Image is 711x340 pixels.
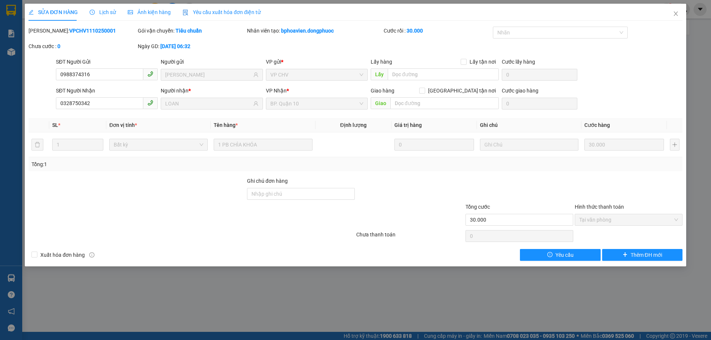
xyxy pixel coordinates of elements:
span: close [673,11,679,17]
span: SỬA ĐƠN HÀNG [29,9,78,15]
label: Cước lấy hàng [502,59,535,65]
span: Cước hàng [584,122,610,128]
label: Cước giao hàng [502,88,538,94]
span: clock-circle [90,10,95,15]
button: exclamation-circleYêu cầu [520,249,600,261]
div: VP gửi [266,58,368,66]
span: Giao hàng [371,88,394,94]
span: Đơn vị tính [109,122,137,128]
span: exclamation-circle [547,252,553,258]
label: Ghi chú đơn hàng [247,178,288,184]
span: Tổng cước [465,204,490,210]
b: [DATE] 06:32 [160,43,190,49]
span: VP Nhận [266,88,287,94]
input: Dọc đường [388,68,499,80]
div: SĐT Người Nhận [56,87,158,95]
div: Người gửi [161,58,263,66]
button: plus [670,139,680,151]
span: BP. Quận 10 [270,98,363,109]
input: Dọc đường [390,97,499,109]
span: Lấy hàng [371,59,392,65]
span: phone [147,71,153,77]
button: Close [665,4,686,24]
button: delete [31,139,43,151]
input: Tên người gửi [165,71,251,79]
b: Tiêu chuẩn [176,28,202,34]
span: Bất kỳ [114,139,203,150]
div: Gói vận chuyển: [138,27,246,35]
span: Xuất hóa đơn hàng [37,251,88,259]
input: 0 [584,139,664,151]
span: Giá trị hàng [394,122,422,128]
span: VP CHV [270,69,363,80]
div: Chưa thanh toán [355,230,465,243]
input: Cước giao hàng [502,98,577,110]
span: Tại văn phòng [579,214,678,225]
span: SL [52,122,58,128]
span: picture [128,10,133,15]
span: Lịch sử [90,9,116,15]
span: edit [29,10,34,15]
b: 0 [57,43,60,49]
span: Tên hàng [214,122,238,128]
label: Hình thức thanh toán [575,204,624,210]
span: phone [147,100,153,106]
div: Chưa cước : [29,42,136,50]
b: 30.000 [407,28,423,34]
span: Yêu cầu xuất hóa đơn điện tử [183,9,261,15]
img: icon [183,10,188,16]
input: Tên người nhận [165,100,251,108]
span: Thêm ĐH mới [631,251,662,259]
button: plusThêm ĐH mới [602,249,682,261]
span: plus [622,252,628,258]
span: Ảnh kiện hàng [128,9,171,15]
div: [PERSON_NAME]: [29,27,136,35]
div: Ngày GD: [138,42,246,50]
input: Cước lấy hàng [502,69,577,81]
span: Lấy tận nơi [467,58,499,66]
input: Ghi chú đơn hàng [247,188,355,200]
span: user [253,101,258,106]
span: info-circle [89,252,94,257]
span: Yêu cầu [555,251,574,259]
span: [GEOGRAPHIC_DATA] tận nơi [425,87,499,95]
div: Nhân viên tạo: [247,27,382,35]
span: Giao [371,97,390,109]
div: Tổng: 1 [31,160,274,168]
input: VD: Bàn, Ghế [214,139,312,151]
div: SĐT Người Gửi [56,58,158,66]
div: Người nhận [161,87,263,95]
span: Định lượng [340,122,367,128]
input: 0 [394,139,474,151]
th: Ghi chú [477,118,581,132]
input: Ghi Chú [480,139,578,151]
b: VPCHV1110250001 [69,28,116,34]
span: user [253,72,258,77]
span: Lấy [371,68,388,80]
div: Cước rồi : [384,27,491,35]
b: bphoavien.dongphuoc [281,28,334,34]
